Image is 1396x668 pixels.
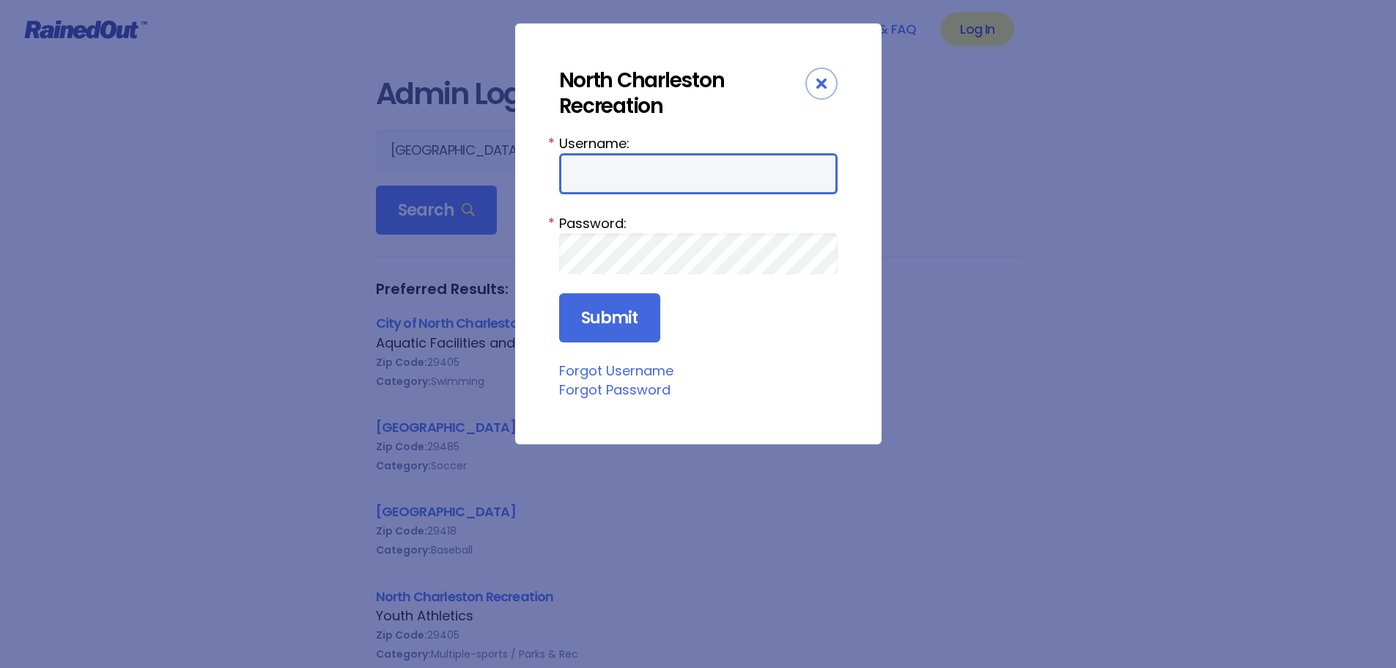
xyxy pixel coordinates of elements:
input: Submit [559,293,660,343]
label: Username: [559,133,838,153]
a: Forgot Password [559,381,671,399]
a: Forgot Username [559,361,673,380]
div: North Charleston Recreation [559,67,805,119]
div: Close [805,67,838,100]
label: Password: [559,213,838,233]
